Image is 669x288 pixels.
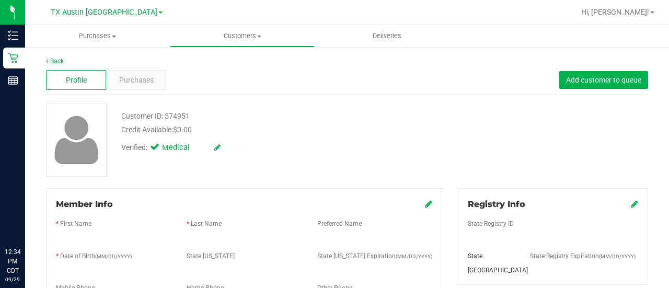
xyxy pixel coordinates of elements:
span: (MM/DD/YYYY) [599,254,636,259]
span: Profile [66,75,87,86]
p: 09/29 [5,275,20,283]
label: State [US_STATE] [187,251,235,261]
span: TX Austin [GEOGRAPHIC_DATA] [51,8,157,17]
label: Preferred Name [317,219,362,228]
label: Last Name [191,219,222,228]
a: Customers [170,25,315,47]
span: Member Info [56,199,113,209]
inline-svg: Retail [8,53,18,63]
a: Back [46,57,64,65]
a: Purchases [25,25,170,47]
label: State Registry ID [468,219,514,228]
span: Hi, [PERSON_NAME]! [581,8,649,16]
label: Date of Birth [60,251,132,261]
img: user-icon.png [49,113,104,167]
label: State [US_STATE] Expiration [317,251,432,261]
span: Purchases [119,75,154,86]
label: First Name [60,219,91,228]
a: Deliveries [315,25,459,47]
span: $0.00 [173,125,192,134]
div: [GEOGRAPHIC_DATA] [460,266,522,275]
inline-svg: Reports [8,75,18,86]
span: (MM/DD/YYYY) [95,254,132,259]
inline-svg: Inventory [8,30,18,41]
span: Deliveries [359,31,416,41]
label: State Registry Expiration [530,251,636,261]
div: Customer ID: 574951 [121,111,190,122]
iframe: Resource center [10,204,42,236]
span: Medical [162,142,204,154]
button: Add customer to queue [559,71,648,89]
div: State [460,251,522,261]
p: 12:34 PM CDT [5,247,20,275]
span: (MM/DD/YYYY) [396,254,432,259]
div: Credit Available: [121,124,414,135]
span: Registry Info [468,199,525,209]
span: Add customer to queue [566,76,641,84]
span: Customers [170,31,314,41]
div: Verified: [121,142,221,154]
iframe: Resource center unread badge [31,203,43,215]
span: Purchases [25,31,170,41]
